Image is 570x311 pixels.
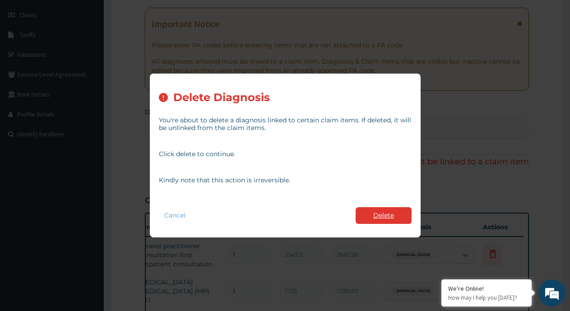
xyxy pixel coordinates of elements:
button: Cancel [159,209,191,222]
p: Click delete to continue. [159,150,412,158]
img: d_794563401_company_1708531726252_794563401 [17,45,37,68]
span: We're online! [52,96,125,187]
div: Chat with us now [47,51,152,62]
p: How may I help you today? [448,294,525,302]
div: We're Online! [448,284,525,292]
p: Kindly note that this action is irreversible. [159,176,412,184]
h2: Delete Diagnosis [173,92,270,104]
button: Delete [356,207,412,224]
p: You're about to delete a diagnosis linked to certain claim items. If deleted, it will be unlinked... [159,116,412,132]
div: Minimize live chat window [148,5,170,26]
textarea: Type your message and hit 'Enter' [5,212,172,243]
